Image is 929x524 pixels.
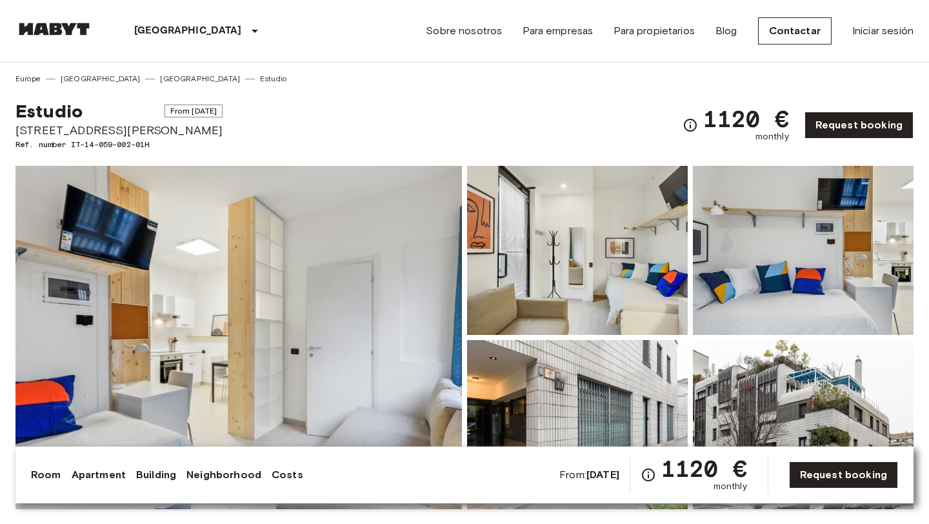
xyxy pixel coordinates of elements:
[693,166,914,335] img: Picture of unit IT-14-059-002-01H
[31,467,61,483] a: Room
[804,112,914,139] a: Request booking
[426,23,502,39] a: Sobre nosotros
[703,107,789,130] span: 1120 €
[15,23,93,35] img: Habyt
[15,139,223,150] span: Ref. number IT-14-059-002-01H
[165,105,223,117] span: From [DATE]
[641,467,656,483] svg: Check cost overview for full price breakdown. Please note that discounts apply to new joiners onl...
[136,467,176,483] a: Building
[683,117,698,133] svg: Check cost overview for full price breakdown. Please note that discounts apply to new joiners onl...
[467,166,688,335] img: Picture of unit IT-14-059-002-01H
[614,23,695,39] a: Para propietarios
[715,23,737,39] a: Blog
[852,23,914,39] a: Iniciar sesión
[272,467,303,483] a: Costs
[15,100,83,122] span: Estudio
[134,23,242,39] p: [GEOGRAPHIC_DATA]
[523,23,593,39] a: Para empresas
[260,73,286,85] a: Estudio
[15,73,41,85] a: Europe
[72,467,126,483] a: Apartment
[15,166,462,509] img: Marketing picture of unit IT-14-059-002-01H
[467,340,688,509] img: Picture of unit IT-14-059-002-01H
[586,469,619,481] b: [DATE]
[160,73,240,85] a: [GEOGRAPHIC_DATA]
[15,122,223,139] span: [STREET_ADDRESS][PERSON_NAME]
[559,468,619,482] span: From:
[755,130,789,143] span: monthly
[789,461,898,489] a: Request booking
[714,480,747,493] span: monthly
[661,457,747,480] span: 1120 €
[693,340,914,509] img: Picture of unit IT-14-059-002-01H
[186,467,261,483] a: Neighborhood
[758,17,832,45] a: Contactar
[61,73,141,85] a: [GEOGRAPHIC_DATA]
